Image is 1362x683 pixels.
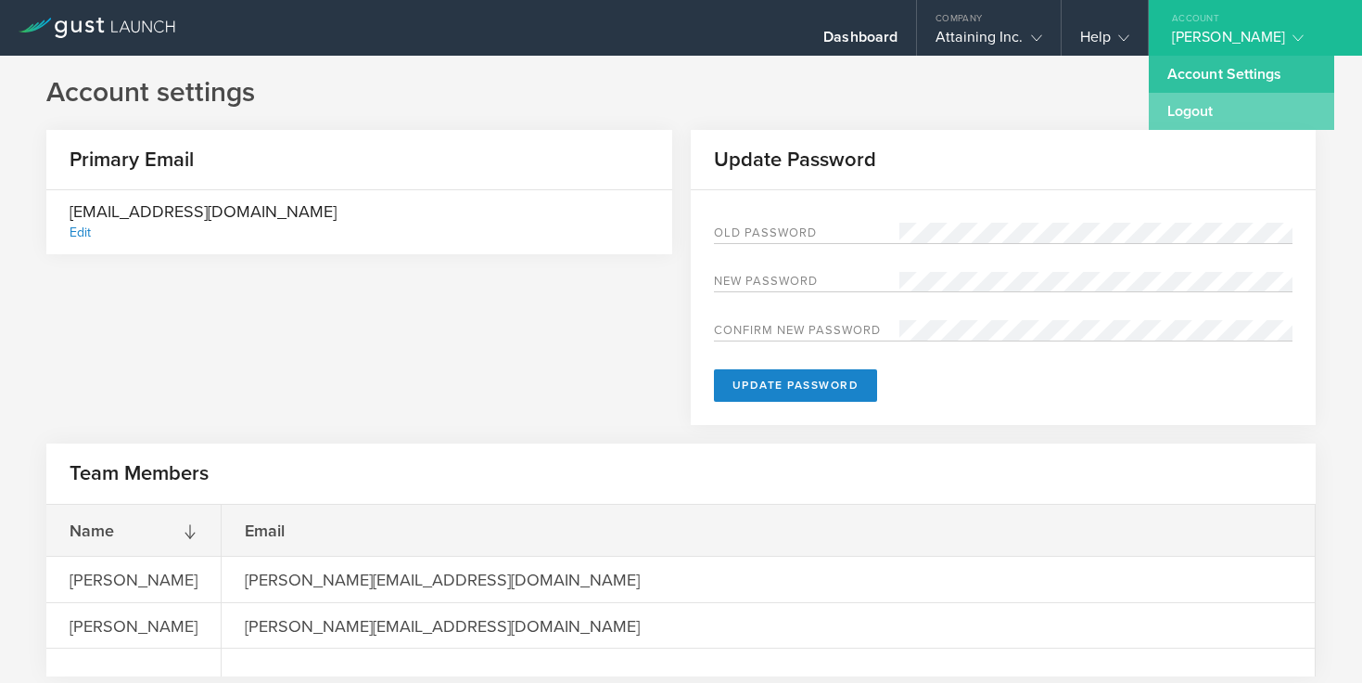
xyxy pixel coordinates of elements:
[222,603,664,648] div: [PERSON_NAME][EMAIL_ADDRESS][DOMAIN_NAME]
[46,147,194,174] h2: Primary Email
[936,28,1041,56] div: Attaining Inc.
[714,369,878,402] button: Update Password
[222,557,664,601] div: [PERSON_NAME][EMAIL_ADDRESS][DOMAIN_NAME]
[46,557,221,601] div: [PERSON_NAME]
[70,225,91,240] div: Edit
[46,505,221,556] div: Name
[691,147,876,174] h2: Update Password
[714,276,899,291] label: New password
[823,28,897,56] div: Dashboard
[1080,28,1129,56] div: Help
[70,460,209,487] h2: Team Members
[1172,28,1330,56] div: [PERSON_NAME]
[714,227,899,243] label: Old Password
[70,200,337,245] div: [EMAIL_ADDRESS][DOMAIN_NAME]
[46,74,1316,111] h1: Account settings
[222,505,489,556] div: Email
[1269,594,1362,683] iframe: Chat Widget
[46,603,221,648] div: [PERSON_NAME]
[714,325,899,341] label: Confirm new password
